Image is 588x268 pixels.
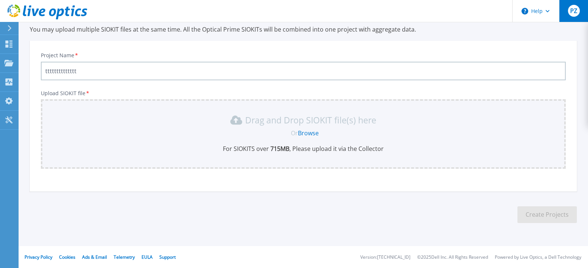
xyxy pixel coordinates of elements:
[417,255,488,260] li: © 2025 Dell Inc. All Rights Reserved
[45,145,561,153] p: For SIOKITS over , Please upload it via the Collector
[570,8,577,14] span: PZ
[25,254,52,260] a: Privacy Policy
[30,25,577,33] p: You may upload multiple SIOKIT files at the same time. All the Optical Prime SIOKITs will be comb...
[517,206,577,223] button: Create Projects
[41,53,79,58] label: Project Name
[298,129,319,137] a: Browse
[360,255,410,260] li: Version: [TECHNICAL_ID]
[495,255,581,260] li: Powered by Live Optics, a Dell Technology
[269,145,289,153] b: 715 MB
[82,254,107,260] a: Ads & Email
[45,114,561,153] div: Drag and Drop SIOKIT file(s) here OrBrowseFor SIOKITS over 715MB, Please upload it via the Collector
[159,254,176,260] a: Support
[41,62,566,80] input: Enter Project Name
[245,116,376,124] p: Drag and Drop SIOKIT file(s) here
[41,90,566,96] p: Upload SIOKIT file
[59,254,75,260] a: Cookies
[114,254,135,260] a: Telemetry
[291,129,298,137] span: Or
[142,254,153,260] a: EULA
